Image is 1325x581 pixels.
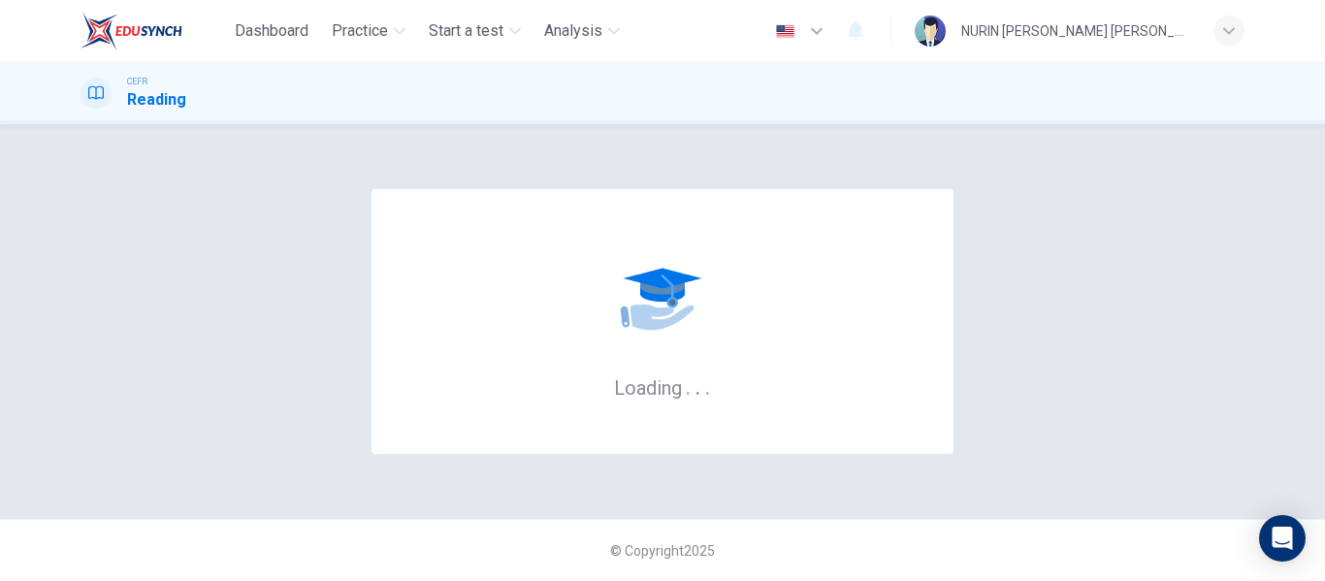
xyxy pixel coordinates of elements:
span: Dashboard [235,19,308,43]
span: Start a test [429,19,503,43]
h6: Loading [614,374,711,400]
span: © Copyright 2025 [610,543,715,559]
div: Open Intercom Messenger [1259,515,1306,562]
button: Analysis [536,14,628,48]
button: Start a test [421,14,529,48]
h1: Reading [127,88,186,112]
span: CEFR [127,75,147,88]
span: Analysis [544,19,602,43]
a: EduSynch logo [81,12,227,50]
img: en [773,24,797,39]
h6: . [685,370,692,402]
button: Practice [324,14,413,48]
img: Profile picture [915,16,946,47]
div: NURIN [PERSON_NAME] [PERSON_NAME] [961,19,1190,43]
button: Dashboard [227,14,316,48]
span: Practice [332,19,388,43]
h6: . [695,370,701,402]
h6: . [704,370,711,402]
img: EduSynch logo [81,12,182,50]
